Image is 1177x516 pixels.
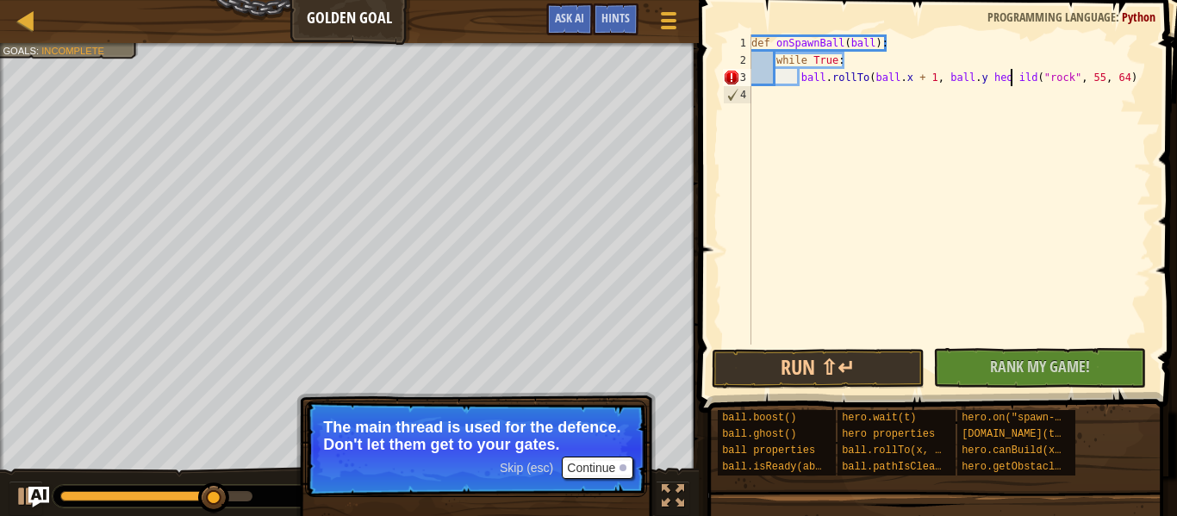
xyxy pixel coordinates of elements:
[723,69,751,86] div: 3
[9,481,43,516] button: Ctrl + P: Play
[41,45,104,56] span: Incomplete
[990,356,1090,377] span: Rank My Game!
[724,86,751,103] div: 4
[36,45,41,56] span: :
[1116,9,1122,25] span: :
[3,45,36,56] span: Goals
[323,419,629,453] p: The main thread is used for the defence. Don't let them get to your gates.
[842,461,978,473] span: ball.pathIsClear(x, y)
[601,9,630,26] span: Hints
[987,9,1116,25] span: Programming language
[723,52,751,69] div: 2
[962,428,1117,440] span: [DOMAIN_NAME](type, x, y)
[647,3,690,44] button: Show game menu
[723,34,751,52] div: 1
[712,349,925,389] button: Run ⇧↵
[962,461,1111,473] span: hero.getObstacleAt(x, y)
[500,461,553,475] span: Skip (esc)
[722,461,852,473] span: ball.isReady(ability)
[555,9,584,26] span: Ask AI
[722,412,796,424] span: ball.boost()
[722,428,796,440] span: ball.ghost()
[842,412,916,424] span: hero.wait(t)
[562,457,633,479] button: Continue
[842,445,947,457] span: ball.rollTo(x, y)
[28,487,49,507] button: Ask AI
[722,445,815,457] span: ball properties
[962,445,1080,457] span: hero.canBuild(x, y)
[546,3,593,35] button: Ask AI
[962,412,1111,424] span: hero.on("spawn-ball", f)
[1122,9,1155,25] span: Python
[656,481,690,516] button: Toggle fullscreen
[933,348,1146,388] button: Rank My Game!
[842,428,935,440] span: hero properties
